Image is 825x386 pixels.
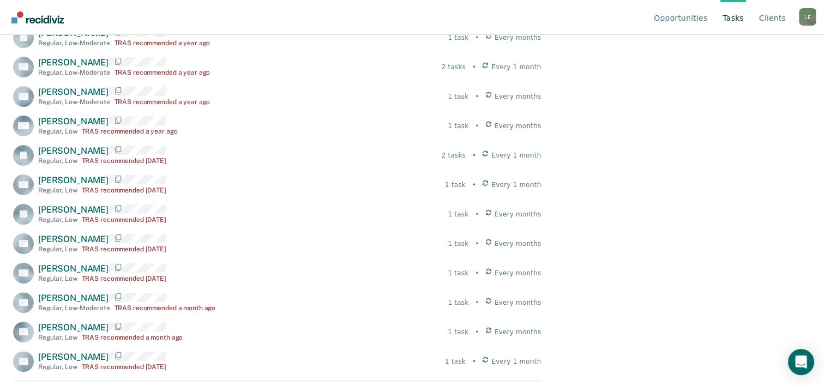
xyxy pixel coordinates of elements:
[448,298,468,307] div: 1 task
[38,322,109,333] span: [PERSON_NAME]
[38,234,109,244] span: [PERSON_NAME]
[491,180,541,190] span: Every 1 month
[475,327,479,337] div: •
[442,150,466,160] div: 2 tasks
[495,209,541,219] span: Every months
[448,121,468,131] div: 1 task
[472,180,476,190] div: •
[38,263,109,274] span: [PERSON_NAME]
[442,62,466,72] div: 2 tasks
[38,175,109,185] span: [PERSON_NAME]
[495,33,541,43] span: Every months
[472,62,476,72] div: •
[445,357,466,366] div: 1 task
[38,293,109,303] span: [PERSON_NAME]
[38,98,110,106] div: Regular , Low-Moderate
[82,334,183,341] div: TRAS recommended a month ago
[38,275,77,282] div: Regular , Low
[472,357,476,366] div: •
[491,357,541,366] span: Every 1 month
[115,69,210,76] div: TRAS recommended a year ago
[82,245,166,253] div: TRAS recommended [DATE]
[445,180,466,190] div: 1 task
[38,245,77,253] div: Regular , Low
[115,39,210,47] div: TRAS recommended a year ago
[38,87,109,97] span: [PERSON_NAME]
[799,8,816,26] button: Profile dropdown button
[115,98,210,106] div: TRAS recommended a year ago
[495,327,541,337] span: Every months
[38,352,109,362] span: [PERSON_NAME]
[491,62,541,72] span: Every 1 month
[788,349,814,375] div: Open Intercom Messenger
[38,128,77,135] div: Regular , Low
[38,57,109,68] span: [PERSON_NAME]
[38,186,77,194] div: Regular , Low
[448,92,468,101] div: 1 task
[115,304,216,312] div: TRAS recommended a month ago
[38,39,110,47] div: Regular , Low-Moderate
[495,239,541,249] span: Every months
[82,363,166,371] div: TRAS recommended [DATE]
[495,298,541,307] span: Every months
[475,209,479,219] div: •
[38,363,77,371] div: Regular , Low
[38,334,77,341] div: Regular , Low
[495,92,541,101] span: Every months
[38,146,109,156] span: [PERSON_NAME]
[82,128,178,135] div: TRAS recommended a year ago
[82,186,166,194] div: TRAS recommended [DATE]
[475,298,479,307] div: •
[495,121,541,131] span: Every months
[475,92,479,101] div: •
[448,327,468,337] div: 1 task
[38,216,77,224] div: Regular , Low
[475,33,479,43] div: •
[38,28,109,38] span: [PERSON_NAME]
[495,268,541,278] span: Every months
[82,157,166,165] div: TRAS recommended [DATE]
[448,268,468,278] div: 1 task
[448,209,468,219] div: 1 task
[11,11,64,23] img: Recidiviz
[448,239,468,249] div: 1 task
[38,157,77,165] div: Regular , Low
[475,268,479,278] div: •
[38,69,110,76] div: Regular , Low-Moderate
[38,116,109,126] span: [PERSON_NAME]
[491,150,541,160] span: Every 1 month
[38,204,109,215] span: [PERSON_NAME]
[475,121,479,131] div: •
[475,239,479,249] div: •
[799,8,816,26] div: L E
[82,275,166,282] div: TRAS recommended [DATE]
[82,216,166,224] div: TRAS recommended [DATE]
[38,304,110,312] div: Regular , Low-Moderate
[472,150,476,160] div: •
[448,33,468,43] div: 1 task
